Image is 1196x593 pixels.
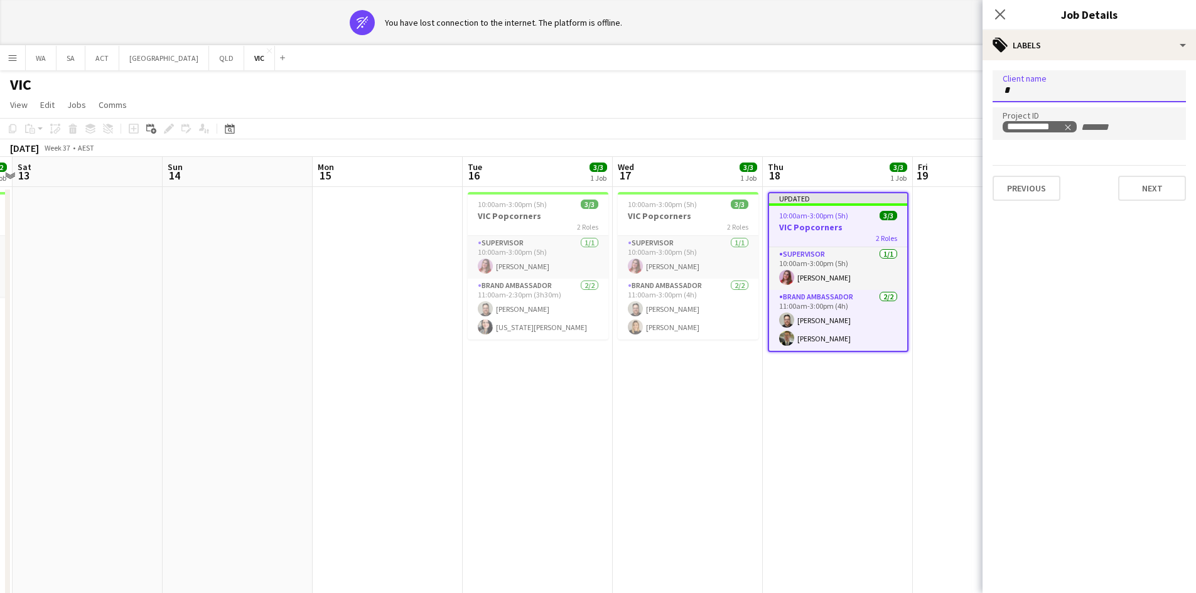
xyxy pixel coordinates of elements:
span: 3/3 [880,211,897,220]
app-card-role: Supervisor1/110:00am-3:00pm (5h)[PERSON_NAME] [769,247,907,290]
span: Mon [318,161,334,173]
div: 1 Job [590,173,606,183]
span: Week 37 [41,143,73,152]
span: 3/3 [581,200,598,209]
h3: VIC Popcorners [468,210,608,222]
a: Jobs [62,97,91,113]
a: View [5,97,33,113]
div: 1 Job [890,173,907,183]
div: Dilmah 2025 [1007,122,1072,132]
span: 16 [466,168,482,183]
div: AEST [78,143,94,152]
div: [DATE] [10,142,39,154]
app-card-role: Supervisor1/110:00am-3:00pm (5h)[PERSON_NAME] [618,236,758,279]
div: 1 Job [740,173,757,183]
span: 17 [616,168,634,183]
span: 2 Roles [727,222,748,232]
input: Type to search client labels... [1003,85,1176,96]
button: SA [57,46,85,70]
input: + Label [1080,122,1133,133]
button: Next [1118,176,1186,201]
span: 13 [16,168,31,183]
app-card-role: Brand Ambassador2/211:00am-3:00pm (4h)[PERSON_NAME][PERSON_NAME] [618,279,758,339]
span: Sun [168,161,183,173]
span: 3/3 [890,163,907,172]
span: Tue [468,161,482,173]
h1: VIC [10,75,31,94]
span: 3/3 [740,163,757,172]
span: Wed [618,161,634,173]
h3: VIC Popcorners [769,222,907,233]
button: VIC [244,46,275,70]
a: Comms [94,97,132,113]
span: Comms [99,99,127,110]
span: 2 Roles [577,222,598,232]
delete-icon: Remove tag [1062,122,1072,132]
div: You have lost connection to the internet. The platform is offline. [385,17,622,28]
h3: Job Details [983,6,1196,23]
span: 14 [166,168,183,183]
span: Jobs [67,99,86,110]
h3: VIC Popcorners [618,210,758,222]
app-card-role: Brand Ambassador2/211:00am-3:00pm (4h)[PERSON_NAME][PERSON_NAME] [769,290,907,351]
button: [GEOGRAPHIC_DATA] [119,46,209,70]
span: Sat [18,161,31,173]
app-card-role: Brand Ambassador2/211:00am-2:30pm (3h30m)[PERSON_NAME][US_STATE][PERSON_NAME] [468,279,608,339]
span: 10:00am-3:00pm (5h) [478,200,547,209]
a: Edit [35,97,60,113]
button: Previous [993,176,1060,201]
span: 3/3 [590,163,607,172]
app-job-card: Updated10:00am-3:00pm (5h)3/3VIC Popcorners2 RolesSupervisor1/110:00am-3:00pm (5h)[PERSON_NAME]Br... [768,192,908,352]
span: Fri [918,161,928,173]
app-job-card: 10:00am-3:00pm (5h)3/3VIC Popcorners2 RolesSupervisor1/110:00am-3:00pm (5h)[PERSON_NAME]Brand Amb... [618,192,758,339]
span: Thu [768,161,784,173]
div: Updated [769,193,907,203]
span: 18 [766,168,784,183]
span: 10:00am-3:00pm (5h) [779,211,848,220]
button: ACT [85,46,119,70]
app-card-role: Supervisor1/110:00am-3:00pm (5h)[PERSON_NAME] [468,236,608,279]
span: 15 [316,168,334,183]
span: Edit [40,99,55,110]
button: WA [26,46,57,70]
span: 19 [916,168,928,183]
app-job-card: 10:00am-3:00pm (5h)3/3VIC Popcorners2 RolesSupervisor1/110:00am-3:00pm (5h)[PERSON_NAME]Brand Amb... [468,192,608,339]
span: 10:00am-3:00pm (5h) [628,200,697,209]
div: Labels [983,30,1196,60]
span: 2 Roles [876,233,897,243]
button: QLD [209,46,244,70]
span: 3/3 [731,200,748,209]
span: View [10,99,28,110]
